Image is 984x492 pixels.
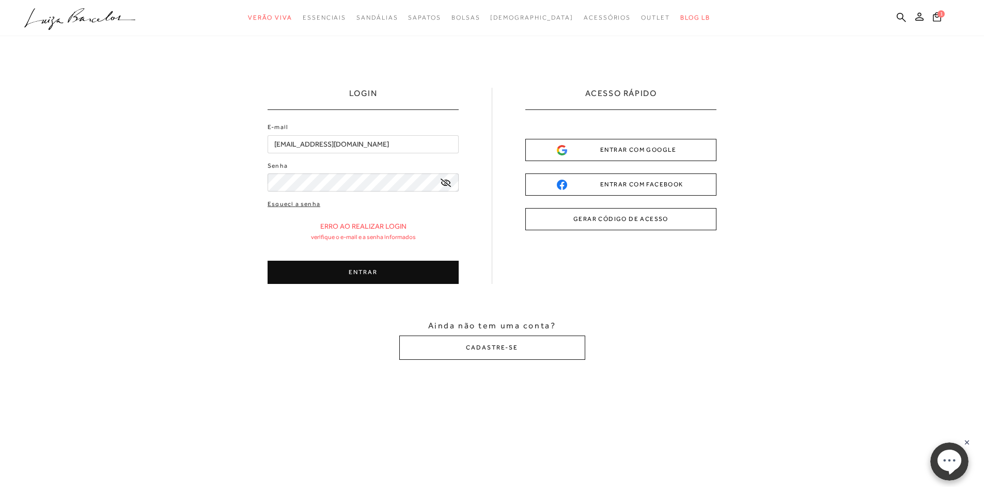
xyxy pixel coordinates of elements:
[930,11,944,25] button: 1
[557,145,685,155] div: ENTRAR COM GOOGLE
[525,173,716,196] button: ENTRAR COM FACEBOOK
[356,14,398,21] span: Sandálias
[268,199,320,209] a: Esqueci a senha
[399,336,585,360] button: CADASTRE-SE
[356,8,398,27] a: categoryNavScreenReaderText
[525,139,716,161] button: ENTRAR COM GOOGLE
[557,179,685,190] div: ENTRAR COM FACEBOOK
[938,10,945,18] span: 1
[248,8,292,27] a: categoryNavScreenReaderText
[311,233,416,241] p: Verifique o e-mail e a senha informados
[680,14,710,21] span: BLOG LB
[408,14,441,21] span: Sapatos
[268,135,459,153] input: E-mail
[490,8,573,27] a: noSubCategoriesText
[641,8,670,27] a: categoryNavScreenReaderText
[641,14,670,21] span: Outlet
[451,8,480,27] a: categoryNavScreenReaderText
[349,88,378,109] h1: LOGIN
[303,14,346,21] span: Essenciais
[584,8,631,27] a: categoryNavScreenReaderText
[248,14,292,21] span: Verão Viva
[268,261,459,284] button: ENTRAR
[268,161,288,171] label: Senha
[408,8,441,27] a: categoryNavScreenReaderText
[585,88,657,109] h2: ACESSO RÁPIDO
[320,222,407,231] p: Erro ao realizar login
[584,14,631,21] span: Acessórios
[268,122,288,132] label: E-mail
[428,320,556,331] span: Ainda não tem uma conta?
[441,179,451,186] a: exibir senha
[303,8,346,27] a: categoryNavScreenReaderText
[451,14,480,21] span: Bolsas
[490,14,573,21] span: [DEMOGRAPHIC_DATA]
[525,208,716,230] button: GERAR CÓDIGO DE ACESSO
[680,8,710,27] a: BLOG LB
